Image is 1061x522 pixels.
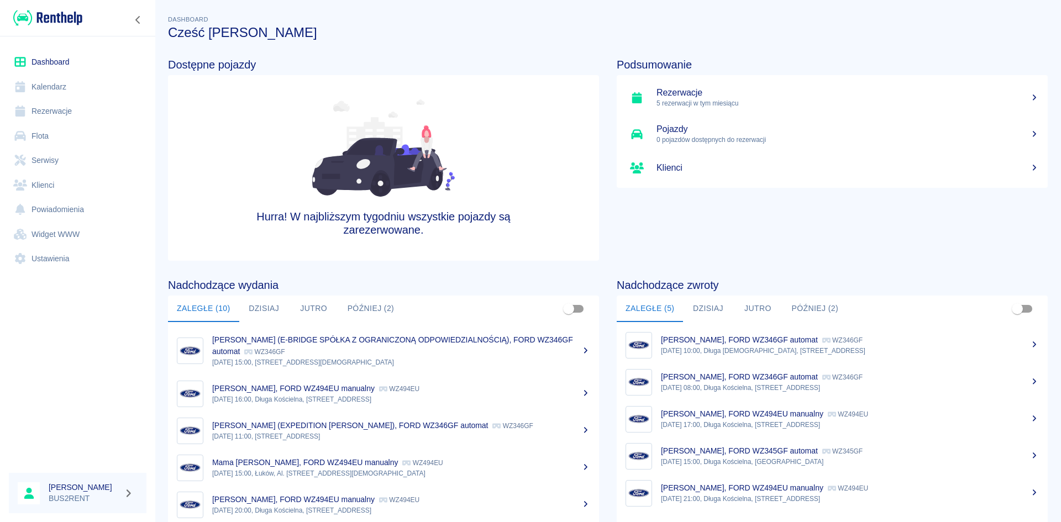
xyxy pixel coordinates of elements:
button: Dzisiaj [683,296,733,322]
img: Image [628,483,649,504]
p: [PERSON_NAME], FORD WZ494EU manualny [661,483,823,492]
a: Rezerwacje5 rezerwacji w tym miesiącu [617,80,1048,116]
img: Image [180,420,201,441]
a: Dashboard [9,50,146,75]
button: Później (2) [339,296,403,322]
a: Powiadomienia [9,197,146,222]
button: Zaległe (5) [617,296,683,322]
p: [PERSON_NAME], FORD WZ346GF automat [661,372,818,381]
h6: [PERSON_NAME] [49,482,119,493]
a: Rezerwacje [9,99,146,124]
p: [DATE] 15:00, Długa Kościelna, [GEOGRAPHIC_DATA] [661,457,1039,467]
a: Pojazdy0 pojazdów dostępnych do rezerwacji [617,116,1048,152]
img: Image [180,457,201,478]
a: Image[PERSON_NAME], FORD WZ494EU manualny WZ494EU[DATE] 21:00, Długa Kościelna, [STREET_ADDRESS] [617,474,1048,512]
p: [DATE] 16:00, Długa Kościelna, [STREET_ADDRESS] [212,394,590,404]
h4: Hurra! W najbliższym tygodniu wszystkie pojazdy są zarezerwowane. [254,210,513,236]
img: Image [628,335,649,356]
p: WZ494EU [379,496,419,504]
a: Renthelp logo [9,9,82,27]
span: Dashboard [168,16,208,23]
p: WZ346GF [822,336,863,344]
button: Później (2) [782,296,847,322]
img: Image [628,372,649,393]
img: Renthelp logo [13,9,82,27]
p: BUS2RENT [49,493,119,504]
a: Image[PERSON_NAME], FORD WZ346GF automat WZ346GF[DATE] 08:00, Długa Kościelna, [STREET_ADDRESS] [617,363,1048,400]
h3: Cześć [PERSON_NAME] [168,25,1048,40]
p: WZ345GF [822,447,863,455]
p: [PERSON_NAME], FORD WZ494EU manualny [212,384,375,393]
h5: Klienci [656,162,1039,173]
button: Jutro [289,296,339,322]
p: WZ494EU [828,410,868,418]
p: [DATE] 17:00, Długa Kościelna, [STREET_ADDRESS] [661,420,1039,430]
p: [PERSON_NAME], FORD WZ345GF automat [661,446,818,455]
p: [PERSON_NAME], FORD WZ494EU manualny [212,495,375,504]
p: [DATE] 15:00, [STREET_ADDRESS][DEMOGRAPHIC_DATA] [212,357,590,367]
p: [PERSON_NAME] (EXPEDITION [PERSON_NAME]), FORD WZ346GF automat [212,421,488,430]
img: Image [180,494,201,515]
h4: Dostępne pojazdy [168,58,599,71]
p: WZ494EU [379,385,419,393]
a: Flota [9,124,146,149]
p: [DATE] 20:00, Długa Kościelna, [STREET_ADDRESS] [212,505,590,515]
a: Klienci [617,152,1048,183]
p: [PERSON_NAME], FORD WZ346GF automat [661,335,818,344]
h4: Podsumowanie [617,58,1048,71]
a: Serwisy [9,148,146,173]
p: WZ494EU [828,484,868,492]
p: WZ346GF [492,422,533,430]
button: Jutro [733,296,782,322]
a: Klienci [9,173,146,198]
p: 0 pojazdów dostępnych do rezerwacji [656,135,1039,145]
a: Image[PERSON_NAME], FORD WZ494EU manualny WZ494EU[DATE] 17:00, Długa Kościelna, [STREET_ADDRESS] [617,400,1048,437]
p: [DATE] 10:00, Długa [DEMOGRAPHIC_DATA], [STREET_ADDRESS] [661,346,1039,356]
a: Ustawienia [9,246,146,271]
p: [PERSON_NAME], FORD WZ494EU manualny [661,409,823,418]
p: Mama [PERSON_NAME], FORD WZ494EU manualny [212,458,398,467]
p: [DATE] 21:00, Długa Kościelna, [STREET_ADDRESS] [661,494,1039,504]
a: Widget WWW [9,222,146,247]
button: Zwiń nawigację [130,13,146,27]
a: ImageMama [PERSON_NAME], FORD WZ494EU manualny WZ494EU[DATE] 15:00, Łuków, Al. [STREET_ADDRESS][D... [168,449,599,486]
p: WZ346GF [822,373,863,381]
img: Image [628,446,649,467]
a: Image[PERSON_NAME] (E-BRIDGE SPÓŁKA Z OGRANICZONĄ ODPOWIEDZIALNOŚCIĄ), FORD WZ346GF automat WZ346... [168,326,599,375]
p: [DATE] 08:00, Długa Kościelna, [STREET_ADDRESS] [661,383,1039,393]
p: [PERSON_NAME] (E-BRIDGE SPÓŁKA Z OGRANICZONĄ ODPOWIEDZIALNOŚCIĄ), FORD WZ346GF automat [212,335,573,356]
a: Image[PERSON_NAME], FORD WZ346GF automat WZ346GF[DATE] 10:00, Długa [DEMOGRAPHIC_DATA], [STREET_A... [617,326,1048,363]
p: [DATE] 11:00, [STREET_ADDRESS] [212,431,590,441]
h5: Rezerwacje [656,87,1039,98]
p: WZ346GF [244,348,285,356]
button: Zaległe (10) [168,296,239,322]
h4: Nadchodzące wydania [168,278,599,292]
img: Image [628,409,649,430]
a: Kalendarz [9,75,146,99]
button: Dzisiaj [239,296,289,322]
p: 5 rezerwacji w tym miesiącu [656,98,1039,108]
p: WZ494EU [402,459,443,467]
a: Image[PERSON_NAME] (EXPEDITION [PERSON_NAME]), FORD WZ346GF automat WZ346GF[DATE] 11:00, [STREET_... [168,412,599,449]
h5: Pojazdy [656,124,1039,135]
p: [DATE] 15:00, Łuków, Al. [STREET_ADDRESS][DEMOGRAPHIC_DATA] [212,468,590,478]
a: Image[PERSON_NAME], FORD WZ345GF automat WZ345GF[DATE] 15:00, Długa Kościelna, [GEOGRAPHIC_DATA] [617,437,1048,474]
span: Pokaż przypisane tylko do mnie [558,298,579,319]
h4: Nadchodzące zwroty [617,278,1048,292]
a: Image[PERSON_NAME], FORD WZ494EU manualny WZ494EU[DATE] 16:00, Długa Kościelna, [STREET_ADDRESS] [168,375,599,412]
img: Fleet [312,99,455,197]
span: Pokaż przypisane tylko do mnie [1007,298,1028,319]
img: Image [180,383,201,404]
img: Image [180,340,201,361]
